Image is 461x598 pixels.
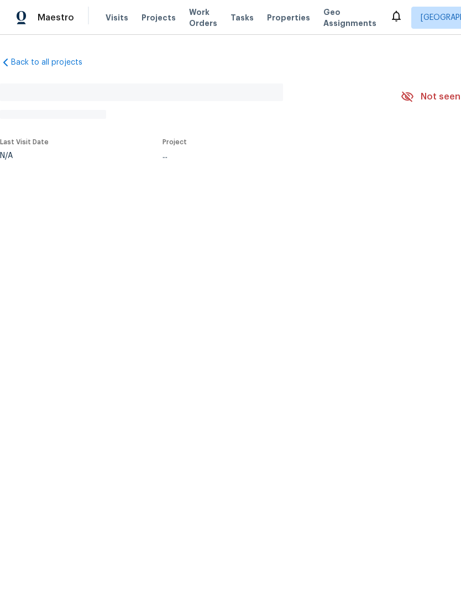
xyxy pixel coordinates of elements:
[267,12,310,23] span: Properties
[323,7,376,29] span: Geo Assignments
[189,7,217,29] span: Work Orders
[38,12,74,23] span: Maestro
[230,14,254,22] span: Tasks
[163,152,375,160] div: ...
[106,12,128,23] span: Visits
[142,12,176,23] span: Projects
[163,139,187,145] span: Project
